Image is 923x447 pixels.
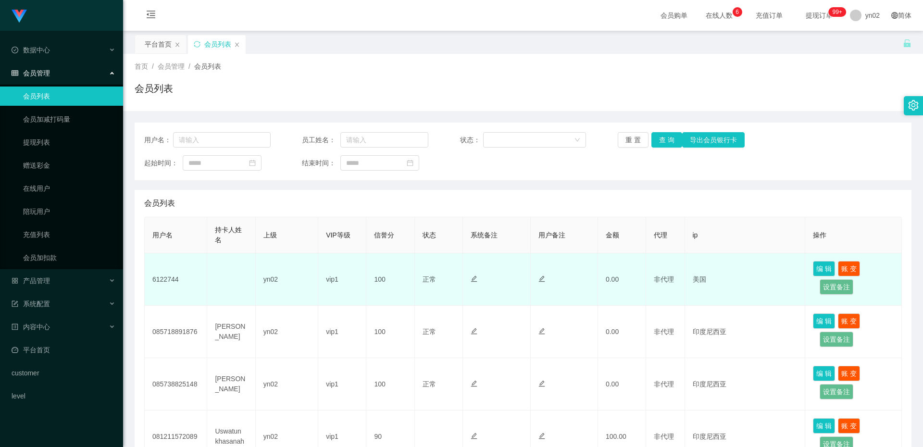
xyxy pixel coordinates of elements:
span: 持卡人姓名 [215,226,242,244]
span: 会员列表 [144,198,175,209]
span: 操作 [813,231,826,239]
i: 图标: menu-fold [135,0,167,31]
span: 金额 [606,231,619,239]
span: / [152,62,154,70]
i: 图标: close [175,42,180,48]
span: 状态： [460,135,484,145]
span: 提现订单 [801,12,837,19]
i: 图标: sync [194,41,200,48]
td: yn02 [256,306,318,358]
a: level [12,386,115,406]
span: 结束时间： [302,158,340,168]
span: 在线人数 [701,12,737,19]
span: 用户备注 [538,231,565,239]
i: 图标: unlock [903,39,911,48]
button: 编 辑 [813,261,835,276]
span: 会员管理 [158,62,185,70]
td: vip1 [318,358,366,410]
span: 首页 [135,62,148,70]
span: 非代理 [654,275,674,283]
button: 编 辑 [813,313,835,329]
input: 请输入 [340,132,428,148]
span: 用户名： [144,135,173,145]
td: 6122744 [145,253,207,306]
td: 100 [366,253,414,306]
span: 充值订单 [751,12,787,19]
span: 正常 [423,275,436,283]
span: 信誉分 [374,231,394,239]
td: 085718891876 [145,306,207,358]
span: 产品管理 [12,277,50,285]
td: 美国 [685,253,806,306]
i: 图标: setting [908,100,919,111]
span: 会员管理 [12,69,50,77]
span: 内容中心 [12,323,50,331]
span: 状态 [423,231,436,239]
span: 代理 [654,231,667,239]
td: 0.00 [598,358,646,410]
td: 0.00 [598,306,646,358]
button: 编 辑 [813,418,835,434]
button: 编 辑 [813,366,835,381]
span: 起始时间： [144,158,183,168]
button: 设置备注 [820,384,853,399]
a: 陪玩用户 [23,202,115,221]
div: 会员列表 [204,35,231,53]
span: ip [693,231,698,239]
a: 充值列表 [23,225,115,244]
td: 0.00 [598,253,646,306]
button: 查 询 [651,132,682,148]
td: vip1 [318,306,366,358]
button: 账 变 [838,366,860,381]
span: 系统备注 [471,231,498,239]
td: 085738825148 [145,358,207,410]
i: 图标: table [12,70,18,76]
span: 非代理 [654,380,674,388]
i: 图标: edit [471,328,477,335]
i: 图标: edit [538,433,545,439]
h1: 会员列表 [135,81,173,96]
input: 请输入 [173,132,271,148]
p: 6 [736,7,739,17]
i: 图标: edit [471,275,477,282]
td: [PERSON_NAME] [207,358,255,410]
i: 图标: profile [12,323,18,330]
i: 图标: edit [538,328,545,335]
span: 用户名 [152,231,173,239]
a: 在线用户 [23,179,115,198]
i: 图标: calendar [249,160,256,166]
span: 员工姓名： [302,135,340,145]
span: / [188,62,190,70]
img: logo.9652507e.png [12,10,27,23]
i: 图标: close [234,42,240,48]
a: 会员列表 [23,87,115,106]
button: 重 置 [618,132,649,148]
button: 账 变 [838,261,860,276]
div: 平台首页 [145,35,172,53]
td: 印度尼西亚 [685,306,806,358]
sup: 284 [828,7,846,17]
i: 图标: appstore-o [12,277,18,284]
a: 赠送彩金 [23,156,115,175]
i: 图标: check-circle-o [12,47,18,53]
i: 图标: edit [471,380,477,387]
i: 图标: edit [538,275,545,282]
i: 图标: form [12,300,18,307]
i: 图标: down [574,137,580,144]
sup: 6 [733,7,742,17]
span: 正常 [423,380,436,388]
i: 图标: edit [471,433,477,439]
a: customer [12,363,115,383]
td: yn02 [256,358,318,410]
a: 图标: dashboard平台首页 [12,340,115,360]
span: 数据中心 [12,46,50,54]
td: 100 [366,306,414,358]
a: 会员加减打码量 [23,110,115,129]
span: 会员列表 [194,62,221,70]
span: VIP等级 [326,231,350,239]
i: 图标: global [891,12,898,19]
button: 账 变 [838,313,860,329]
i: 图标: edit [538,380,545,387]
span: 非代理 [654,433,674,440]
a: 提现列表 [23,133,115,152]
